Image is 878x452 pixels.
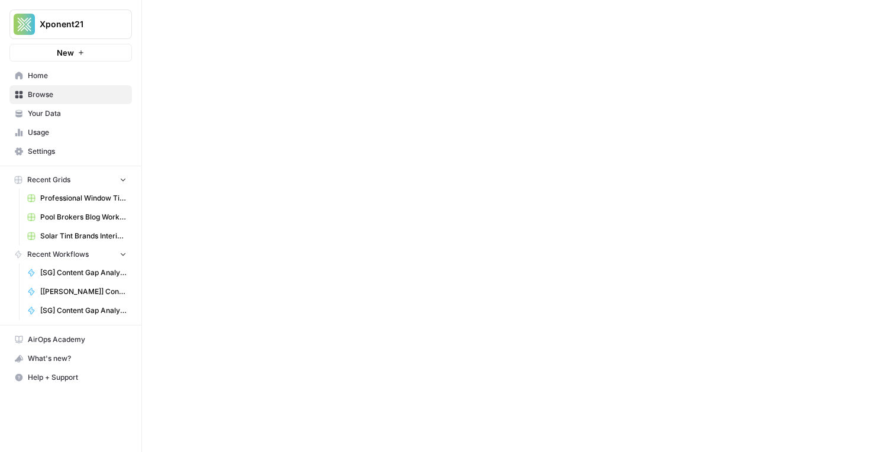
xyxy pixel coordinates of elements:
span: New [57,47,74,59]
a: [[PERSON_NAME]] Content Gap Analysis [22,282,132,301]
span: Recent Grids [27,175,70,185]
span: Settings [28,146,127,157]
span: Browse [28,89,127,100]
button: Help + Support [9,368,132,387]
button: Workspace: Xponent21 [9,9,132,39]
a: Browse [9,85,132,104]
span: Pool Brokers Blog Workflow [40,212,127,222]
a: [SG] Content Gap Analysis - V2 [22,301,132,320]
a: AirOps Academy [9,330,132,349]
div: What's new? [10,350,131,367]
a: Professional Window Tinting [22,189,132,208]
a: Usage [9,123,132,142]
a: Pool Brokers Blog Workflow [22,208,132,227]
button: Recent Grids [9,171,132,189]
span: [[PERSON_NAME]] Content Gap Analysis [40,286,127,297]
span: [SG] Content Gap Analysis - V2 [40,305,127,316]
span: Solar Tint Brands Interior Page Content [40,231,127,241]
span: Help + Support [28,372,127,383]
span: Xponent21 [40,18,111,30]
span: Recent Workflows [27,249,89,260]
a: Home [9,66,132,85]
span: Professional Window Tinting [40,193,127,204]
button: What's new? [9,349,132,368]
span: [SG] Content Gap Analysis - o3 [40,267,127,278]
a: [SG] Content Gap Analysis - o3 [22,263,132,282]
span: AirOps Academy [28,334,127,345]
button: Recent Workflows [9,246,132,263]
span: Usage [28,127,127,138]
a: Solar Tint Brands Interior Page Content [22,227,132,246]
button: New [9,44,132,62]
span: Home [28,70,127,81]
a: Settings [9,142,132,161]
img: Xponent21 Logo [14,14,35,35]
span: Your Data [28,108,127,119]
a: Your Data [9,104,132,123]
